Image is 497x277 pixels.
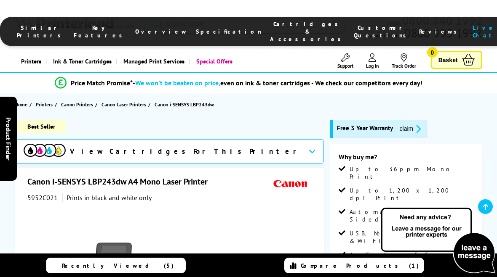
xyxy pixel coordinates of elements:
[61,100,95,109] a: Canon Printers
[36,100,55,109] a: Printers
[53,50,112,72] span: Ink & Toner Cartridges
[354,24,411,39] span: Customer Questions
[61,100,93,109] span: Canon Printers
[397,124,424,134] button: promo-description
[301,262,419,269] span: Compare Products (1)
[15,100,27,109] span: Home
[155,100,214,109] span: Canon i-SENSYS LBP243dw
[45,50,116,72] a: Ink & Toner Cartridges
[350,208,474,223] span: Automatic Double Sided Printing
[350,187,474,202] span: Up to 1,200 x 1,200 dpi Print
[133,79,422,87] div: - even on ink & toner cartridges - We check our competitors every day!
[70,147,302,156] span: View Cartridges For This Printer
[392,53,416,69] a: Track Order
[15,120,66,133] span: Best Seller
[15,50,45,72] a: Printers
[196,28,262,35] span: Specification
[4,76,473,90] li: modal_Promise
[116,50,189,72] a: Managed Print Services
[350,251,474,266] span: As Fast as 5 Seconds First page
[67,193,152,202] i: Prints in black and white only
[438,54,458,66] span: Basket
[155,100,216,109] a: Canon i-SENSYS LBP243dw
[4,117,13,160] span: Product Finder
[27,176,216,187] h1: Canon i-SENSYS LBP243dw A4 Mono Laser Printer
[270,20,345,43] span: Cartridges & Accessories
[135,79,220,87] span: We won’t be beaten on price,
[102,100,148,109] a: Canon Laser Printers
[366,53,379,69] a: Log In
[36,100,53,109] span: Printers
[337,124,393,134] span: Free 3 Year Warranty
[74,24,127,39] span: Key Features
[379,206,497,275] img: Open Live Chat window
[189,50,237,72] a: Special Offers
[419,28,461,35] span: Reviews
[350,230,474,245] span: USB, Network, Wireless & Wi-Fi Direct
[102,100,146,109] span: Canon Laser Printers
[62,262,174,269] span: Recently Viewed (5)
[427,47,438,58] span: 0
[24,144,66,157] img: cmyk-icon.svg
[71,79,133,87] span: Price Match Promise*
[17,24,65,39] span: Similar Printers
[431,51,482,69] a: Basket 0
[366,63,379,69] span: Log In
[27,193,58,202] span: 5952C021
[339,153,474,165] div: Why buy me?
[271,176,310,192] img: Canon
[350,165,474,180] span: Up to 36ppm Mono Print
[337,53,353,69] a: Support
[337,63,353,69] span: Support
[135,28,187,35] span: Overview
[46,258,186,273] a: Recently Viewed (5)
[284,258,424,273] a: Compare Products (1)
[15,100,29,109] a: Home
